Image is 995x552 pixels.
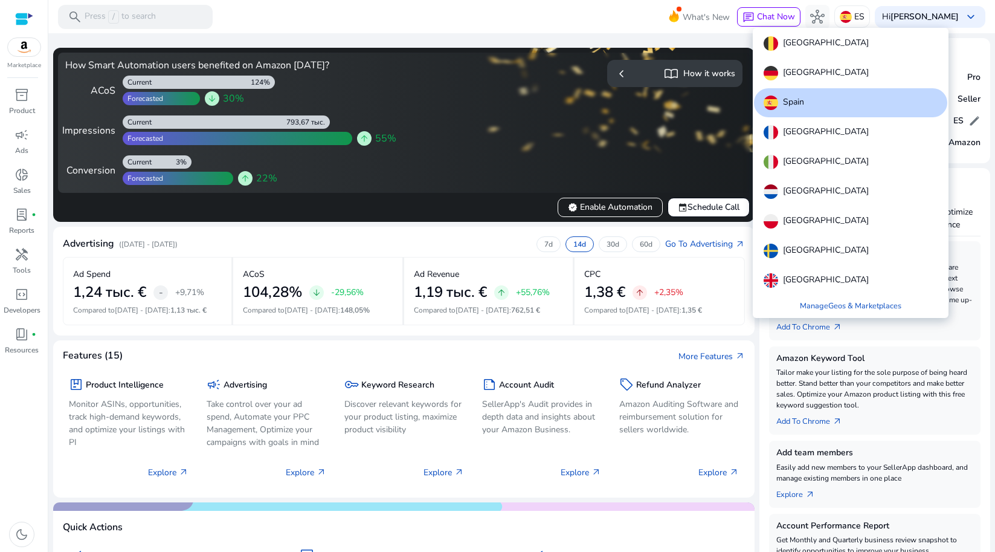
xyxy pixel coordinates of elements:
[783,273,869,288] p: [GEOGRAPHIC_DATA]
[783,125,869,140] p: [GEOGRAPHIC_DATA]
[73,305,222,316] p: Compared to :
[683,69,735,79] h5: How it works
[776,484,825,501] a: Explorearrow_outward
[854,6,865,27] p: ES
[783,36,869,51] p: [GEOGRAPHIC_DATA]
[665,238,745,250] a: Go To Advertisingarrow_outward
[344,377,359,392] span: key
[776,316,852,333] a: Add To Chrome
[544,239,553,249] p: 7d
[568,201,652,213] span: Enable Automation
[361,380,434,391] h5: Keyword Research
[340,305,370,315] span: 148,05%
[86,380,164,391] h5: Product Intelligence
[123,134,163,143] div: Forecasted
[123,117,152,127] div: Current
[790,295,911,317] a: ManageGeos & Marketplaces
[683,7,730,28] span: What's New
[619,377,634,392] span: sell
[223,91,244,106] span: 30%
[757,11,795,22] span: Chat Now
[123,77,152,87] div: Current
[584,305,735,316] p: Compared to :
[119,239,178,250] p: ([DATE] - [DATE])
[735,351,745,361] span: arrow_outward
[764,184,778,199] img: nl.svg
[968,115,981,127] span: edit
[764,244,778,258] img: se.svg
[285,305,338,315] span: [DATE] - [DATE]
[63,350,123,362] h4: Features (15)
[607,239,619,249] p: 30d
[729,467,739,477] span: arrow_outward
[69,377,83,392] span: package
[159,285,163,300] span: -
[890,11,959,22] b: [PERSON_NAME]
[286,466,326,479] p: Explore
[31,212,36,217] span: fiber_manual_record
[243,268,265,281] p: ACoS
[123,94,163,103] div: Forecasted
[14,88,29,102] span: inventory_2
[964,10,978,24] span: keyboard_arrow_down
[170,305,207,315] span: 1,13 тыс. €
[176,157,192,167] div: 3%
[832,322,842,332] span: arrow_outward
[454,467,464,477] span: arrow_outward
[764,273,778,288] img: uk.svg
[698,466,739,479] p: Explore
[13,185,31,196] p: Sales
[286,117,330,127] div: 793,67 тыс.
[7,61,41,70] p: Marketplace
[953,116,964,126] h5: ES
[14,527,29,542] span: dark_mode
[958,94,981,105] h5: Seller
[783,66,869,80] p: [GEOGRAPHIC_DATA]
[737,7,800,27] button: chatChat Now
[561,466,601,479] p: Explore
[240,174,250,183] span: arrow_upward
[640,239,652,249] p: 60d
[251,77,275,87] div: 124%
[148,466,188,479] p: Explore
[312,288,321,297] span: arrow_downward
[668,198,750,217] button: eventSchedule Call
[85,10,156,24] p: Press to search
[317,467,326,477] span: arrow_outward
[742,11,755,24] span: chat
[65,83,115,98] div: ACoS
[414,305,563,316] p: Compared to :
[805,5,829,29] button: hub
[14,128,29,142] span: campaign
[764,214,778,229] img: pl.svg
[207,94,217,103] span: arrow_downward
[5,345,39,356] p: Resources
[256,171,277,186] span: 22%
[63,522,123,533] h4: Quick Actions
[776,521,973,531] h5: Account Performance Report
[764,96,778,110] img: es.svg
[783,244,869,258] p: [GEOGRAPHIC_DATA]
[8,38,40,56] img: amazon.svg
[776,462,973,484] p: Easily add new members to your SellerApp dashboard, and manage existing members in one place
[14,207,29,222] span: lab_profile
[591,467,601,477] span: arrow_outward
[499,380,554,391] h5: Account Audit
[65,123,115,138] div: Impressions
[678,201,739,213] span: Schedule Call
[14,167,29,182] span: donut_small
[805,490,815,499] span: arrow_outward
[776,367,973,411] p: Tailor make your listing for the sole purpose of being heard better. Stand better than your compe...
[783,184,869,199] p: [GEOGRAPHIC_DATA]
[69,398,188,449] p: Monitor ASINs, opportunities, track high-demand keywords, and optimize your listings with PI
[243,284,302,301] h2: 104,28%
[115,305,169,315] span: [DATE] - [DATE]
[65,60,399,71] h4: How Smart Automation users benefited on Amazon [DATE]?
[619,398,739,436] p: Amazon Auditing Software and reimbursement solution for sellers worldwide.
[414,268,459,281] p: Ad Revenue
[123,157,152,167] div: Current
[207,377,221,392] span: campaign
[456,305,509,315] span: [DATE] - [DATE]
[414,284,487,301] h2: 1,19 тыс. €
[497,288,506,297] span: arrow_upward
